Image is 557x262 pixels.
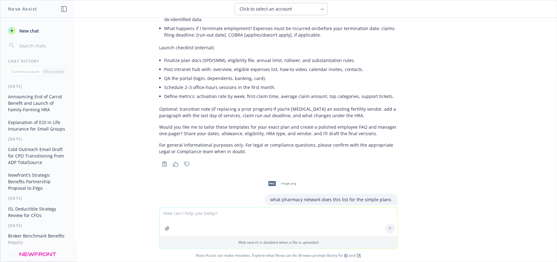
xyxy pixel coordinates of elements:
[6,204,70,220] button: ISL Deductible Strategy Review for CFOs
[344,253,348,258] a: BI
[6,25,70,36] button: New chat
[1,84,75,89] div: [DATE]
[18,28,39,34] span: New chat
[164,240,394,245] p: Web search is disabled when a file is uploaded
[281,181,296,185] span: image.png
[1,59,75,64] div: Chat History
[1,196,75,201] div: [DATE]
[164,56,398,65] li: Finalize plan docs (SPD/SMM), eligibility file, annual limit, rollover, and substantiation rules.
[18,41,67,50] input: Search chats
[164,83,398,92] li: Schedule 2–3 office‑hours sessions in the first month.
[6,170,70,193] button: Newfront's Strategic Benefits Partnership Proposal to EVgo
[1,223,75,228] div: [DATE]
[159,142,398,155] p: For general informational purposes only. For legal or compliance questions, please confirm with t...
[357,253,361,258] a: TR
[182,160,192,168] button: Thumbs down
[159,124,398,137] p: Would you like me to tailor these templates for your exact plan and create a polished employee FA...
[6,91,70,115] button: Announcing End of Carrot Benefit and Launch of Family-Forming HRA
[164,92,398,101] li: Define metrics: activation rate by week, first‑claim time, average claim amount, top categories, ...
[164,74,398,83] li: QA the portal (login, dependents, banking, card).
[271,196,392,203] p: what pharmacy network does this list for the simple plans
[6,117,70,134] button: Explanation of EOI in Life Insurance for Small Groups
[164,65,398,74] li: Post intranet hub with: overview, eligible expenses list, how‑to video, calendar invites, contacts.
[240,6,292,12] span: Click to select an account
[6,144,70,167] button: Cold Outreach Email Draft for CPO Transitioning from ADP TotalSource
[11,69,39,74] p: Current account
[6,231,70,247] button: Broker Benchmark Benefits Inquiry
[235,3,328,15] button: Click to select an account
[162,161,167,167] svg: Copy to clipboard
[3,249,554,262] span: Nova Assist can make mistakes. Explore what Nova can do: Browse prompt library for and
[43,69,64,74] p: All accounts
[159,106,398,119] p: Optional: transition note (if replacing a prior program) If you’re [MEDICAL_DATA] an existing fer...
[8,6,37,12] h1: Nova Assist
[159,44,398,51] p: Launch checklist (internal)
[1,136,75,142] div: [DATE]
[264,176,298,191] div: pngimage.png
[268,181,276,186] span: png
[164,24,398,39] li: What happens if I terminate employment? Expenses must be incurred on/before your termination date...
